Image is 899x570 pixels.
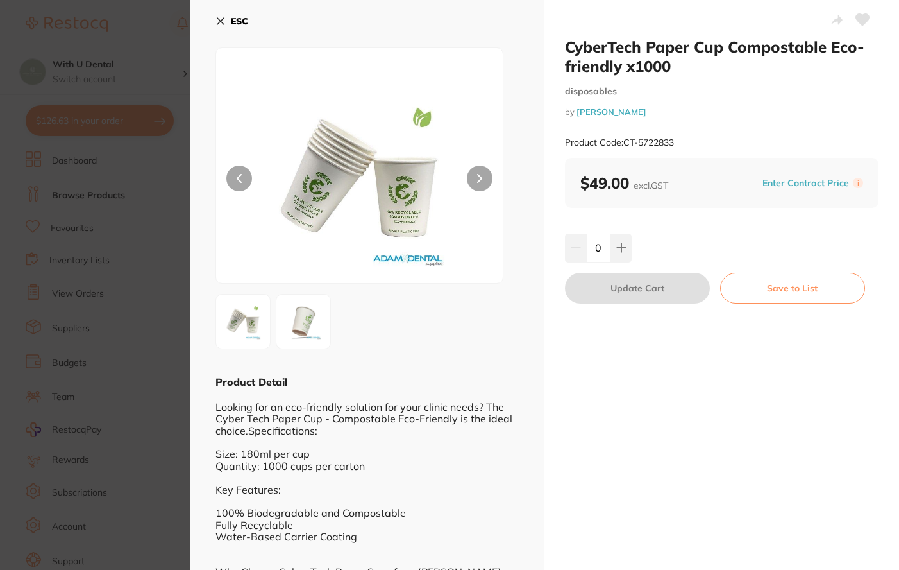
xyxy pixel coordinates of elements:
img: MjI4MzMuanBn [220,298,266,345]
button: ESC [215,10,248,32]
span: excl. GST [634,180,668,191]
img: MjI4MzNfMi5qcGc [280,298,326,345]
small: Product Code: CT-5722833 [565,137,674,148]
small: by [565,107,878,117]
button: Update Cart [565,273,710,304]
img: MjI4MzMuanBn [273,80,445,283]
b: $49.00 [580,173,668,193]
button: Save to List [720,273,865,304]
button: Enter Contract Price [759,177,853,189]
h2: CyberTech Paper Cup Compostable Eco-friendly x1000 [565,37,878,76]
a: [PERSON_NAME] [576,107,646,117]
b: ESC [231,15,248,27]
b: Product Detail [215,376,287,388]
small: disposables [565,86,878,97]
label: i [853,178,863,188]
